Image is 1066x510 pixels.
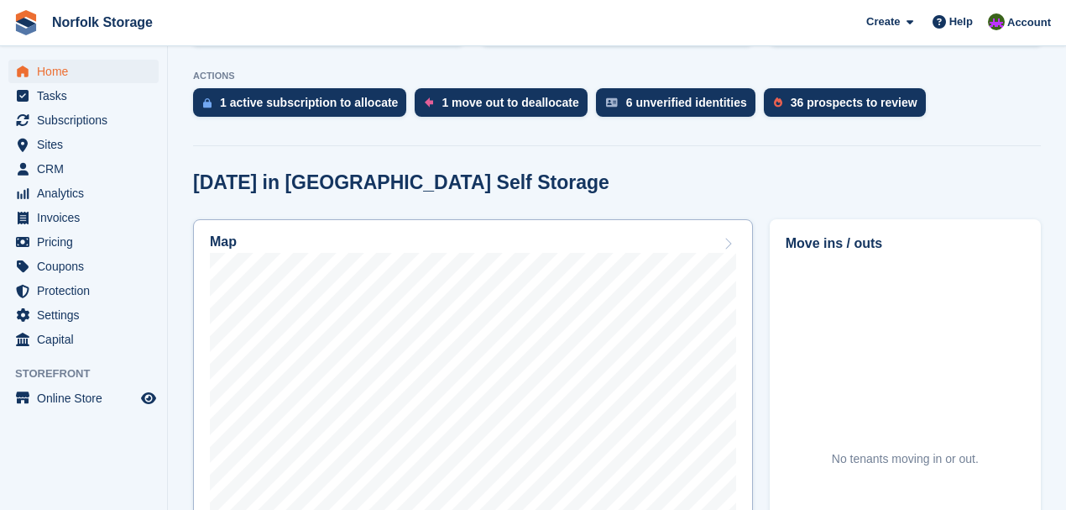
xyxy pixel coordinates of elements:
[37,108,138,132] span: Subscriptions
[37,206,138,229] span: Invoices
[949,13,973,30] span: Help
[37,230,138,254] span: Pricing
[193,171,609,194] h2: [DATE] in [GEOGRAPHIC_DATA] Self Storage
[764,88,934,125] a: 36 prospects to review
[596,88,764,125] a: 6 unverified identities
[37,84,138,108] span: Tasks
[8,108,159,132] a: menu
[45,8,159,36] a: Norfolk Storage
[626,96,747,109] div: 6 unverified identities
[220,96,398,109] div: 1 active subscription to allocate
[193,88,415,125] a: 1 active subscription to allocate
[791,96,917,109] div: 36 prospects to review
[8,60,159,83] a: menu
[138,388,159,408] a: Preview store
[774,97,782,108] img: prospect-51fa495bee0391a8d652442698ab0144808aea92771e9ea1ae160a38d050c398.svg
[866,13,900,30] span: Create
[8,386,159,410] a: menu
[37,133,138,156] span: Sites
[415,88,595,125] a: 1 move out to deallocate
[8,157,159,181] a: menu
[13,10,39,35] img: stora-icon-8386f47178a22dfd0bd8f6a31ec36ba5ce8667c1dd55bd0f319d3a0aa187defe.svg
[832,450,979,468] div: No tenants moving in or out.
[786,234,1025,254] h2: Move ins / outs
[8,206,159,229] a: menu
[15,365,167,382] span: Storefront
[8,230,159,254] a: menu
[37,157,138,181] span: CRM
[8,181,159,205] a: menu
[193,71,1041,81] p: ACTIONS
[8,328,159,351] a: menu
[37,303,138,327] span: Settings
[37,60,138,83] span: Home
[37,386,138,410] span: Online Store
[37,181,138,205] span: Analytics
[425,97,433,108] img: move_outs_to_deallocate_icon-f764333ba52eb49d3ac5e1228854f67142a1ed5810a6f6cc68b1a99e826820c5.svg
[8,255,159,278] a: menu
[37,279,138,302] span: Protection
[8,133,159,156] a: menu
[988,13,1005,30] img: Tom Pearson
[8,303,159,327] a: menu
[37,328,138,351] span: Capital
[606,97,618,108] img: verify_identity-adf6edd0f0f0b5bbfe63781bf79b02c33cf7c696d77639b501bdc392416b5a36.svg
[8,84,159,108] a: menu
[203,97,212,108] img: active_subscription_to_allocate_icon-d502201f5373d7db506a760aba3b589e785aa758c864c3986d89f69b8ff3...
[442,96,578,109] div: 1 move out to deallocate
[1007,14,1051,31] span: Account
[210,234,237,250] h2: Map
[8,279,159,302] a: menu
[37,255,138,278] span: Coupons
